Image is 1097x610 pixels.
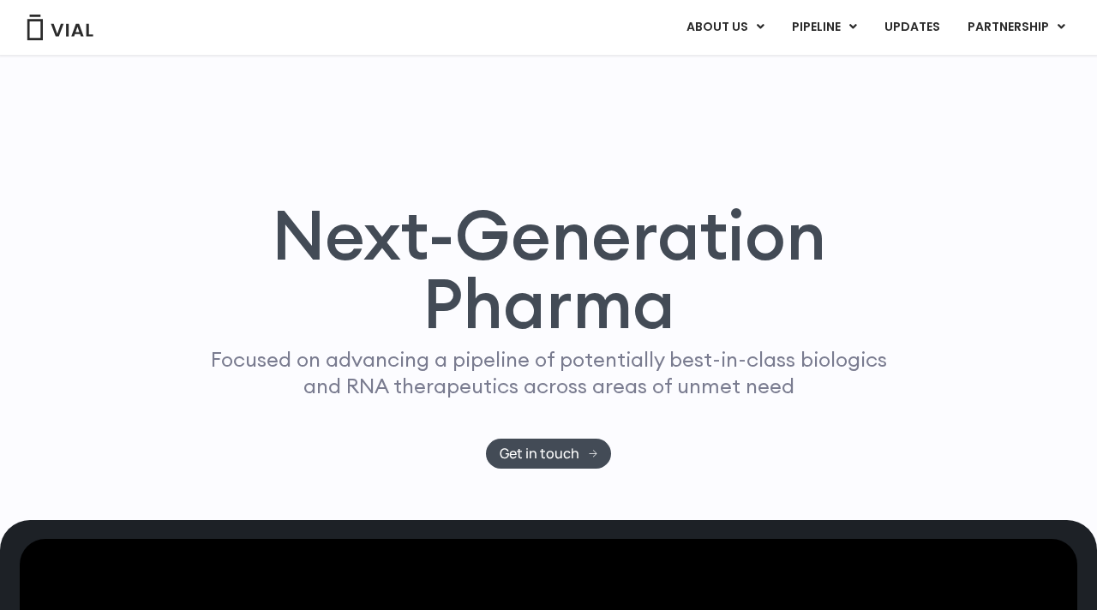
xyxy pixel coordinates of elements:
[778,13,870,42] a: PIPELINEMenu Toggle
[177,200,920,338] h1: Next-Generation Pharma
[954,13,1079,42] a: PARTNERSHIPMenu Toggle
[500,447,579,460] span: Get in touch
[203,346,894,399] p: Focused on advancing a pipeline of potentially best-in-class biologics and RNA therapeutics acros...
[673,13,777,42] a: ABOUT USMenu Toggle
[871,13,953,42] a: UPDATES
[26,15,94,40] img: Vial Logo
[486,439,612,469] a: Get in touch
